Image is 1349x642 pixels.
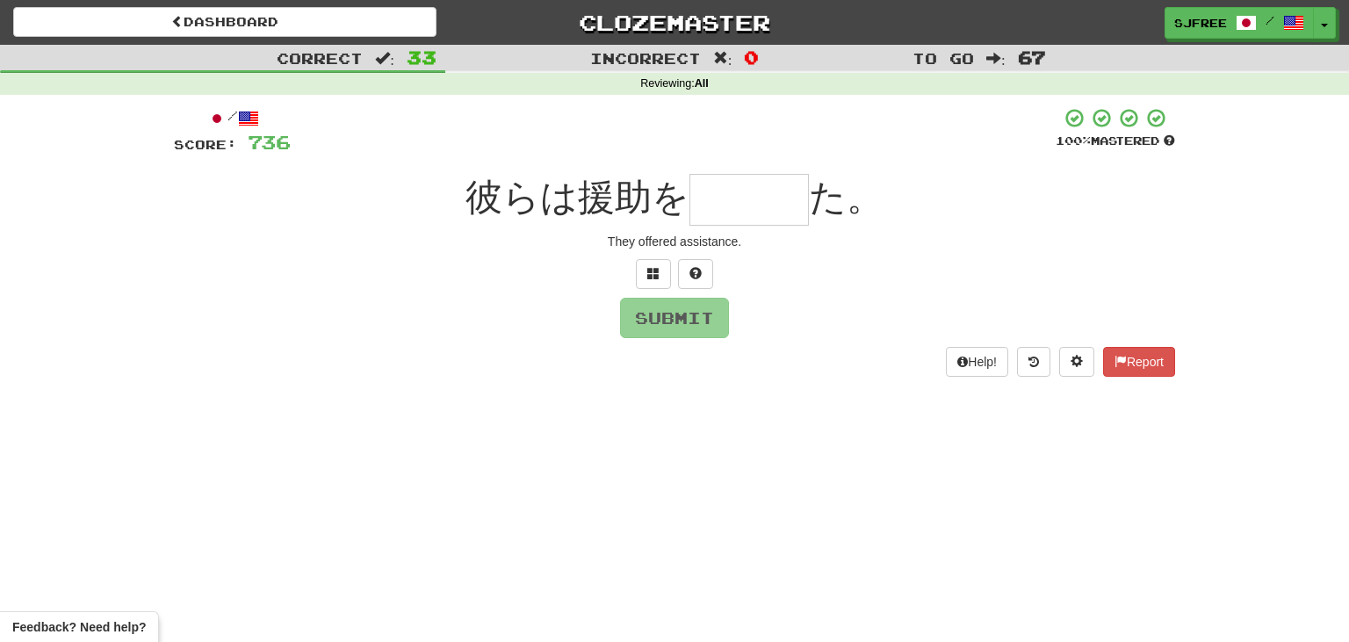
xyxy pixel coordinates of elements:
span: sjfree [1174,15,1227,31]
span: / [1266,14,1274,26]
span: : [713,51,732,66]
span: 100 % [1056,133,1091,148]
span: To go [913,49,974,67]
button: Submit [620,298,729,338]
a: sjfree / [1165,7,1314,39]
div: Mastered [1056,133,1175,149]
span: た。 [809,177,884,218]
button: Help! [946,347,1008,377]
span: Open feedback widget [12,618,146,636]
span: Correct [277,49,363,67]
span: 736 [248,131,291,153]
span: 彼らは援助を [465,177,689,218]
span: Incorrect [590,49,701,67]
div: They offered assistance. [174,233,1175,250]
button: Round history (alt+y) [1017,347,1050,377]
button: Switch sentence to multiple choice alt+p [636,259,671,289]
span: 0 [744,47,759,68]
span: 33 [407,47,436,68]
div: / [174,107,291,129]
span: Score: [174,137,237,152]
a: Clozemaster [463,7,886,38]
span: : [375,51,394,66]
a: Dashboard [13,7,436,37]
span: 67 [1018,47,1046,68]
strong: All [695,77,709,90]
span: : [986,51,1006,66]
button: Report [1103,347,1175,377]
button: Single letter hint - you only get 1 per sentence and score half the points! alt+h [678,259,713,289]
